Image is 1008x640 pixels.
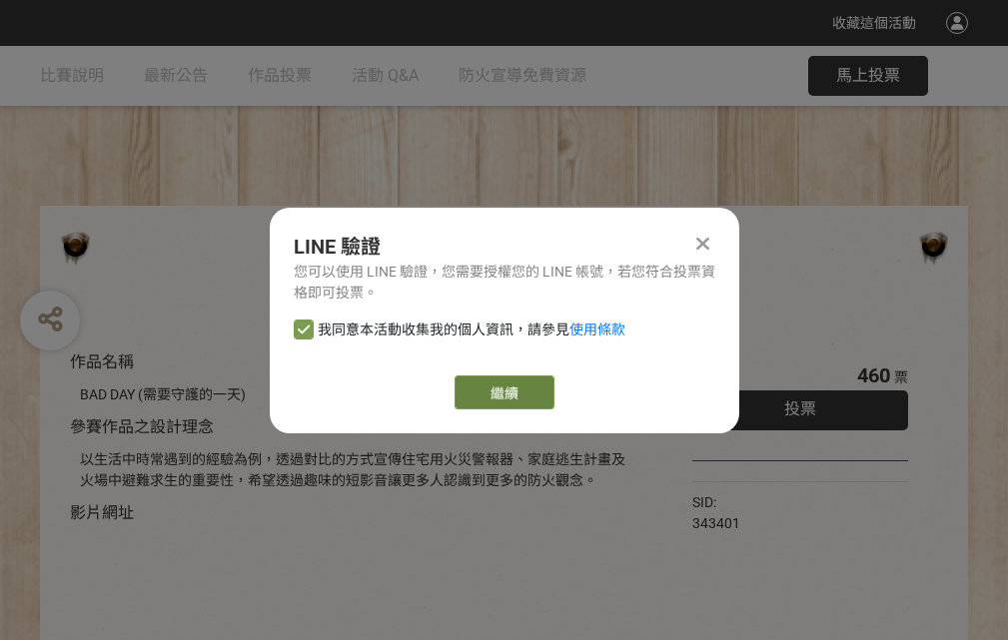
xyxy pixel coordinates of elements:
a: 防火宣導免費資源 [459,46,586,106]
span: 作品投票 [248,66,312,85]
div: 以生活中時常遇到的經驗為例，透過對比的方式宣傳住宅用火災警報器、家庭逃生計畫及火場中避難求生的重要性，希望透過趣味的短影音讓更多人認識到更多的防火觀念。 [80,449,632,491]
a: 作品投票 [248,46,312,106]
span: 影片網址 [70,503,134,522]
div: 您可以使用 LINE 驗證，您需要授權您的 LINE 帳號，若您符合投票資格即可投票。 [294,262,715,304]
span: 最新公告 [144,66,208,85]
a: 繼續 [455,375,554,409]
div: BAD DAY (需要守護的一天) [80,384,632,405]
span: 作品名稱 [70,352,134,371]
a: 比賽說明 [40,46,104,106]
span: 投票 [784,399,816,418]
span: 我同意本活動收集我的個人資訊，請參見 [318,320,625,340]
iframe: Facebook Share [745,492,845,512]
div: LINE 驗證 [294,232,715,262]
a: 最新公告 [144,46,208,106]
span: 460 [857,363,890,387]
span: SID: 343401 [692,494,740,531]
a: 活動 Q&A [352,46,419,106]
span: 防火宣導免費資源 [459,66,586,85]
span: 收藏這個活動 [832,15,916,31]
span: 馬上投票 [836,66,900,85]
a: 使用條款 [569,321,625,337]
span: 比賽說明 [40,66,104,85]
button: 馬上投票 [808,56,928,96]
span: 票 [894,369,908,385]
span: 活動 Q&A [352,66,419,85]
span: 參賽作品之設計理念 [70,417,214,436]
